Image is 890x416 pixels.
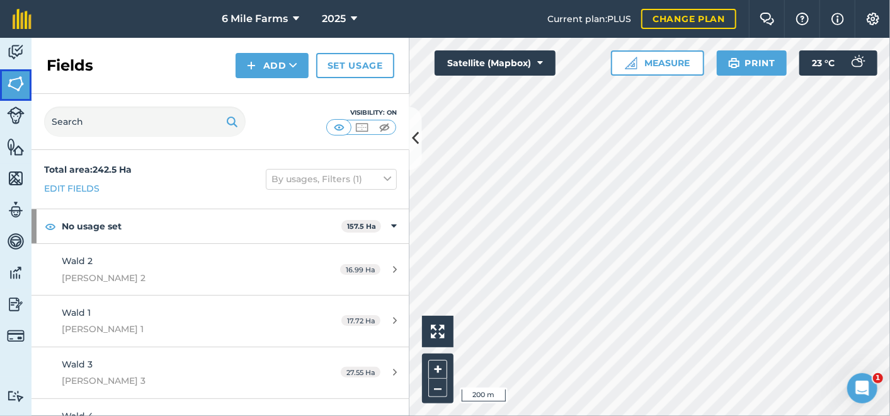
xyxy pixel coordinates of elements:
img: Ruler icon [625,57,637,69]
span: Current plan : PLUS [547,12,631,26]
h2: Fields [47,55,93,76]
iframe: Intercom live chat [847,373,877,403]
img: svg+xml;base64,PD94bWwgdmVyc2lvbj0iMS4wIiBlbmNvZGluZz0idXRmLTgiPz4KPCEtLSBHZW5lcmF0b3I6IEFkb2JlIE... [7,263,25,282]
strong: Total area : 242.5 Ha [44,164,132,175]
button: Satellite (Mapbox) [435,50,556,76]
img: svg+xml;base64,PHN2ZyB4bWxucz0iaHR0cDovL3d3dy53My5vcmcvMjAwMC9zdmciIHdpZHRoPSI1NiIgaGVpZ2h0PSI2MC... [7,169,25,188]
img: svg+xml;base64,PD94bWwgdmVyc2lvbj0iMS4wIiBlbmNvZGluZz0idXRmLTgiPz4KPCEtLSBHZW5lcmF0b3I6IEFkb2JlIE... [7,390,25,402]
img: svg+xml;base64,PHN2ZyB4bWxucz0iaHR0cDovL3d3dy53My5vcmcvMjAwMC9zdmciIHdpZHRoPSIxOSIgaGVpZ2h0PSIyNC... [728,55,740,71]
img: svg+xml;base64,PD94bWwgdmVyc2lvbj0iMS4wIiBlbmNvZGluZz0idXRmLTgiPz4KPCEtLSBHZW5lcmF0b3I6IEFkb2JlIE... [845,50,870,76]
a: Edit fields [44,182,100,195]
button: Measure [611,50,704,76]
img: svg+xml;base64,PD94bWwgdmVyc2lvbj0iMS4wIiBlbmNvZGluZz0idXRmLTgiPz4KPCEtLSBHZW5lcmF0b3I6IEFkb2JlIE... [7,107,25,124]
img: svg+xml;base64,PHN2ZyB4bWxucz0iaHR0cDovL3d3dy53My5vcmcvMjAwMC9zdmciIHdpZHRoPSIxOSIgaGVpZ2h0PSIyNC... [226,114,238,129]
button: + [428,360,447,379]
a: Wald 1[PERSON_NAME] 117.72 Ha [31,296,409,347]
a: Wald 2[PERSON_NAME] 216.99 Ha [31,244,409,295]
button: Add [236,53,309,78]
strong: No usage set [62,209,341,243]
a: Change plan [641,9,736,29]
span: 6 Mile Farms [222,11,288,26]
img: svg+xml;base64,PHN2ZyB4bWxucz0iaHR0cDovL3d3dy53My5vcmcvMjAwMC9zdmciIHdpZHRoPSI1MCIgaGVpZ2h0PSI0MC... [354,121,370,134]
span: Wald 3 [62,359,93,370]
img: svg+xml;base64,PD94bWwgdmVyc2lvbj0iMS4wIiBlbmNvZGluZz0idXRmLTgiPz4KPCEtLSBHZW5lcmF0b3I6IEFkb2JlIE... [7,295,25,314]
img: svg+xml;base64,PHN2ZyB4bWxucz0iaHR0cDovL3d3dy53My5vcmcvMjAwMC9zdmciIHdpZHRoPSIxOCIgaGVpZ2h0PSIyNC... [45,219,56,234]
div: No usage set157.5 Ha [31,209,409,243]
span: 2025 [322,11,346,26]
img: svg+xml;base64,PD94bWwgdmVyc2lvbj0iMS4wIiBlbmNvZGluZz0idXRmLTgiPz4KPCEtLSBHZW5lcmF0b3I6IEFkb2JlIE... [7,232,25,251]
img: svg+xml;base64,PHN2ZyB4bWxucz0iaHR0cDovL3d3dy53My5vcmcvMjAwMC9zdmciIHdpZHRoPSI1MCIgaGVpZ2h0PSI0MC... [331,121,347,134]
span: Wald 1 [62,307,91,318]
img: fieldmargin Logo [13,9,31,29]
span: 16.99 Ha [340,264,380,275]
span: [PERSON_NAME] 1 [62,322,299,336]
span: [PERSON_NAME] 3 [62,374,299,388]
button: 23 °C [799,50,877,76]
img: svg+xml;base64,PHN2ZyB4bWxucz0iaHR0cDovL3d3dy53My5vcmcvMjAwMC9zdmciIHdpZHRoPSIxNCIgaGVpZ2h0PSIyNC... [247,58,256,73]
img: svg+xml;base64,PHN2ZyB4bWxucz0iaHR0cDovL3d3dy53My5vcmcvMjAwMC9zdmciIHdpZHRoPSI1MCIgaGVpZ2h0PSI0MC... [377,121,392,134]
a: Set usage [316,53,394,78]
img: svg+xml;base64,PHN2ZyB4bWxucz0iaHR0cDovL3d3dy53My5vcmcvMjAwMC9zdmciIHdpZHRoPSI1NiIgaGVpZ2h0PSI2MC... [7,74,25,93]
img: Two speech bubbles overlapping with the left bubble in the forefront [760,13,775,25]
button: – [428,379,447,397]
span: Wald 2 [62,255,93,267]
span: 23 ° C [812,50,835,76]
img: svg+xml;base64,PHN2ZyB4bWxucz0iaHR0cDovL3d3dy53My5vcmcvMjAwMC9zdmciIHdpZHRoPSIxNyIgaGVpZ2h0PSIxNy... [831,11,844,26]
span: [PERSON_NAME] 2 [62,271,299,285]
a: Wald 3[PERSON_NAME] 327.55 Ha [31,347,409,398]
button: By usages, Filters (1) [266,169,397,189]
img: svg+xml;base64,PD94bWwgdmVyc2lvbj0iMS4wIiBlbmNvZGluZz0idXRmLTgiPz4KPCEtLSBHZW5lcmF0b3I6IEFkb2JlIE... [7,200,25,219]
strong: 157.5 Ha [347,222,376,231]
img: svg+xml;base64,PD94bWwgdmVyc2lvbj0iMS4wIiBlbmNvZGluZz0idXRmLTgiPz4KPCEtLSBHZW5lcmF0b3I6IEFkb2JlIE... [7,327,25,345]
input: Search [44,107,246,137]
span: 17.72 Ha [341,315,380,326]
span: 27.55 Ha [341,367,380,378]
button: Print [717,50,787,76]
img: svg+xml;base64,PD94bWwgdmVyc2lvbj0iMS4wIiBlbmNvZGluZz0idXRmLTgiPz4KPCEtLSBHZW5lcmF0b3I6IEFkb2JlIE... [7,43,25,62]
img: svg+xml;base64,PHN2ZyB4bWxucz0iaHR0cDovL3d3dy53My5vcmcvMjAwMC9zdmciIHdpZHRoPSI1NiIgaGVpZ2h0PSI2MC... [7,137,25,156]
span: 1 [873,373,883,383]
img: A cog icon [865,13,881,25]
img: Four arrows, one pointing top left, one top right, one bottom right and the last bottom left [431,325,445,338]
div: Visibility: On [326,108,397,118]
img: A question mark icon [795,13,810,25]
